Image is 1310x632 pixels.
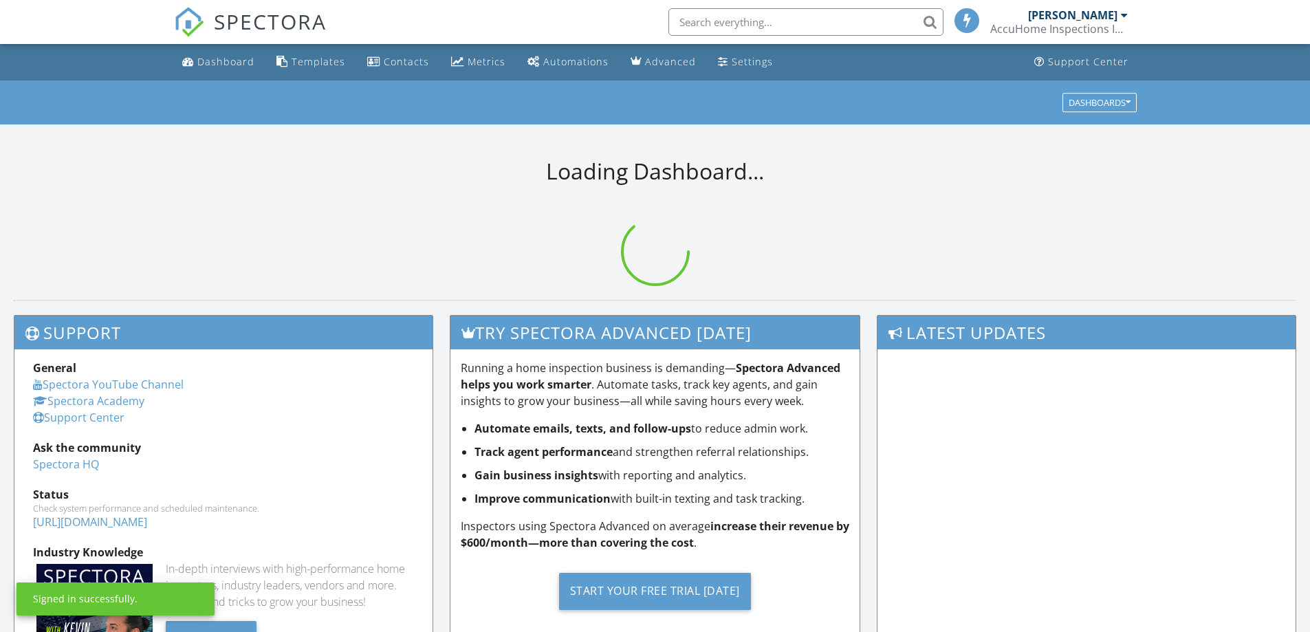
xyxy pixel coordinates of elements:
p: Running a home inspection business is demanding— . Automate tasks, track key agents, and gain ins... [461,360,850,409]
a: Spectora YouTube Channel [33,377,184,392]
div: Contacts [384,55,429,68]
li: with reporting and analytics. [474,467,850,483]
div: Industry Knowledge [33,544,414,560]
a: Metrics [446,50,511,75]
li: and strengthen referral relationships. [474,444,850,460]
div: Status [33,486,414,503]
strong: Spectora Advanced helps you work smarter [461,360,840,392]
div: Start Your Free Trial [DATE] [559,573,751,610]
div: Dashboard [197,55,254,68]
a: SPECTORA [174,19,327,47]
a: Advanced [625,50,701,75]
div: Advanced [645,55,696,68]
button: Dashboards [1062,93,1137,112]
li: with built-in texting and task tracking. [474,490,850,507]
h3: Latest Updates [877,316,1296,349]
a: Dashboard [177,50,260,75]
div: Signed in successfully. [33,592,138,606]
div: Metrics [468,55,505,68]
h3: Try spectora advanced [DATE] [450,316,860,349]
div: [PERSON_NAME] [1028,8,1117,22]
a: Contacts [362,50,435,75]
input: Search everything... [668,8,943,36]
a: Spectora Academy [33,393,144,408]
span: SPECTORA [214,7,327,36]
strong: Improve communication [474,491,611,506]
a: Templates [271,50,351,75]
a: Support Center [1029,50,1134,75]
div: Dashboards [1069,98,1131,107]
div: Support Center [1048,55,1128,68]
strong: General [33,360,76,375]
div: Check system performance and scheduled maintenance. [33,503,414,514]
a: Spectora HQ [33,457,99,472]
div: Ask the community [33,439,414,456]
div: In-depth interviews with high-performance home inspectors, industry leaders, vendors and more. Ge... [166,560,414,610]
p: Inspectors using Spectora Advanced on average . [461,518,850,551]
strong: Track agent performance [474,444,613,459]
h3: Support [14,316,433,349]
strong: increase their revenue by $600/month—more than covering the cost [461,519,849,550]
a: [URL][DOMAIN_NAME] [33,514,147,530]
a: Automations (Basic) [522,50,614,75]
strong: Automate emails, texts, and follow-ups [474,421,691,436]
div: AccuHome Inspections Inc. [990,22,1128,36]
strong: Gain business insights [474,468,598,483]
img: The Best Home Inspection Software - Spectora [174,7,204,37]
a: Start Your Free Trial [DATE] [461,562,850,620]
div: Settings [732,55,773,68]
a: Support Center [33,410,124,425]
li: to reduce admin work. [474,420,850,437]
a: Settings [712,50,778,75]
div: Automations [543,55,609,68]
div: Templates [292,55,345,68]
